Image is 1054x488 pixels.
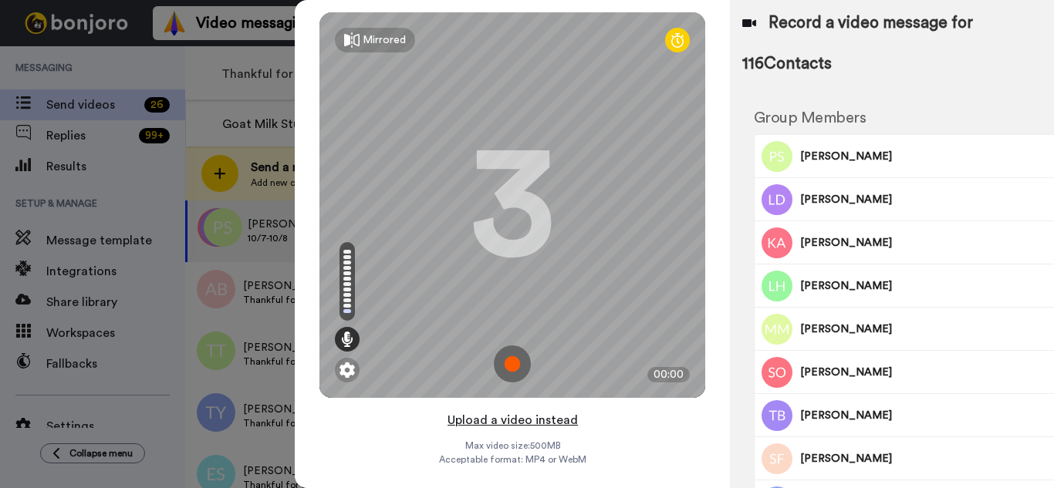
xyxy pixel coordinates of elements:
span: Max video size: 500 MB [465,439,560,452]
img: ic_gear.svg [340,362,355,378]
img: Image of STEPHANIE Ogle [762,357,792,388]
img: Image of Sharon Fraze [762,443,792,474]
img: Image of Marilyn Mansell [762,314,792,345]
div: 3 [470,147,555,263]
img: ic_record_start.svg [494,345,531,382]
img: Image of Kathy Arthur [762,227,792,258]
img: Image of Patricia Steinbuch [762,141,792,172]
div: 00:00 [647,367,690,382]
img: Image of Lori Darman [762,184,792,215]
img: Image of Trish Benedik [762,400,792,431]
span: Acceptable format: MP4 or WebM [439,453,586,466]
button: Upload a video instead [443,410,583,430]
img: Image of Linda Hogan [762,271,792,301]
